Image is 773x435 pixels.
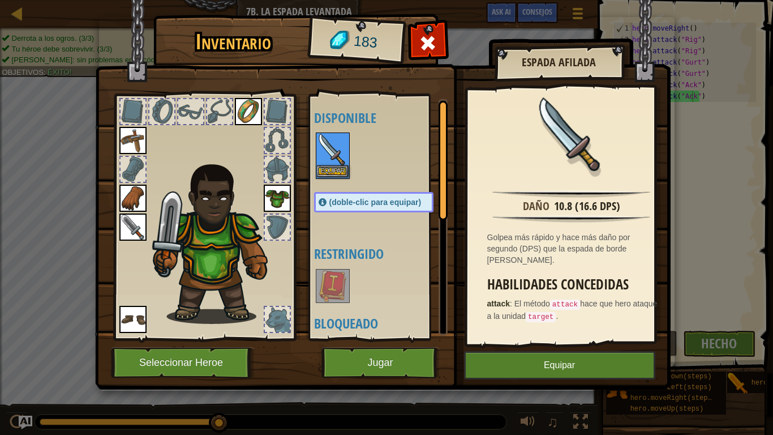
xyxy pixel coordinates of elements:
img: hr.png [492,190,650,198]
img: portrait.png [317,134,349,165]
h4: Restringido [314,246,456,261]
img: portrait.png [317,270,349,302]
strong: attack [487,299,510,308]
button: Seleccionar Heroe [111,347,255,378]
h4: Disponible [314,110,456,125]
img: portrait.png [119,214,147,241]
img: portrait.png [235,98,262,125]
img: Gordon_Stalwart_Hair.png [148,158,287,324]
button: Equipar [317,165,349,177]
code: attack [550,300,580,310]
span: 183 [353,31,378,53]
div: 10.8 (16.6 DPS) [554,198,620,215]
img: portrait.png [119,306,147,333]
div: Golpea más rápido y hace más daño por segundo (DPS) que la espada de borde [PERSON_NAME]. [487,232,662,266]
button: Jugar [321,347,440,378]
img: portrait.png [119,127,147,154]
span: : [510,299,514,308]
h1: Inventario [161,30,306,54]
button: Equipar [464,351,655,379]
img: portrait.png [535,97,608,171]
img: hr.png [492,215,650,223]
code: target [526,312,556,322]
span: El método hace que hero ataque a la unidad . [487,299,658,321]
span: (doble-clic para equipar) [329,198,422,207]
h2: Espada Afilada [506,56,612,69]
img: portrait.png [264,185,291,212]
img: portrait.png [119,185,147,212]
div: Daño [523,198,549,215]
h3: Habilidades concedidas [487,277,662,292]
h4: Bloqueado [314,316,456,331]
